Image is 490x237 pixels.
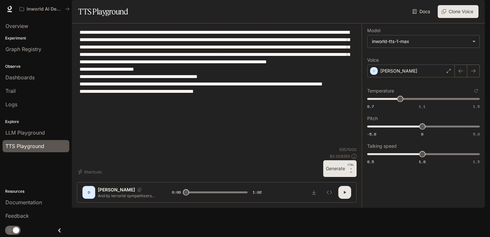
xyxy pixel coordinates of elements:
div: inworld-tts-1-max [372,38,469,45]
p: Model [367,28,380,33]
span: 0:00 [172,189,181,196]
span: 1.5 [473,104,480,109]
div: inworld-tts-1-max [367,35,479,48]
p: Voice [367,58,379,62]
font: Docs [419,8,430,16]
font: 0.009350 [332,154,350,159]
button: Reset to default [473,87,480,94]
p: $ [330,154,350,159]
button: Shortcuts [77,167,104,177]
span: 1.5 [473,159,480,164]
span: 0.7 [367,104,374,109]
p: Temperature [367,89,394,93]
font: Clone Voice [449,8,473,16]
p: [PERSON_NAME] [380,68,417,74]
font: Shortcuts [84,169,102,175]
span: 1.1 [419,104,426,109]
div: D [84,187,94,198]
p: Inworld AI Demos [27,6,63,12]
span: 5.0 [473,131,480,137]
span: -5.0 [367,131,376,137]
button: Copy Voice ID [135,188,144,192]
button: All workspaces [17,3,72,15]
p: And by terrorist sympathizers that somehow includes those who oppose the actions of Israel in [GE... [98,193,156,198]
span: 1.0 [419,159,426,164]
span: 0 [421,131,423,137]
p: CTRL + [348,163,354,171]
span: 1:02 [253,189,262,196]
p: [PERSON_NAME] [98,187,135,193]
a: Docs [411,5,433,18]
font: ⏎ [350,171,352,174]
h1: TTS Playground [78,5,128,18]
p: Pitch [367,116,378,121]
button: Clone Voice [438,5,478,18]
p: Talking speed [367,144,397,148]
button: GenerateCTRL +⏎ [323,160,357,177]
button: Inspect [323,186,336,199]
button: Download audio [308,186,320,199]
font: Generate [326,165,345,173]
span: 0.5 [367,159,374,164]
